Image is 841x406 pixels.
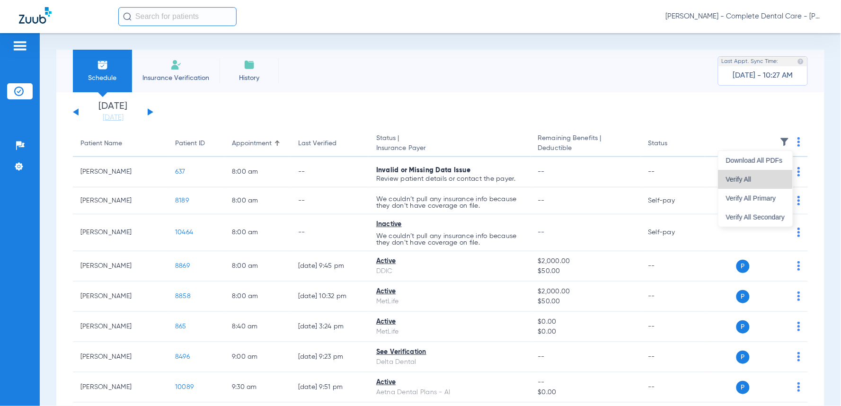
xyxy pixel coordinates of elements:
span: Verify All [726,176,785,183]
iframe: Chat Widget [794,361,841,406]
span: Download All PDFs [726,157,785,164]
span: Verify All Secondary [726,214,785,221]
span: Verify All Primary [726,195,785,202]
